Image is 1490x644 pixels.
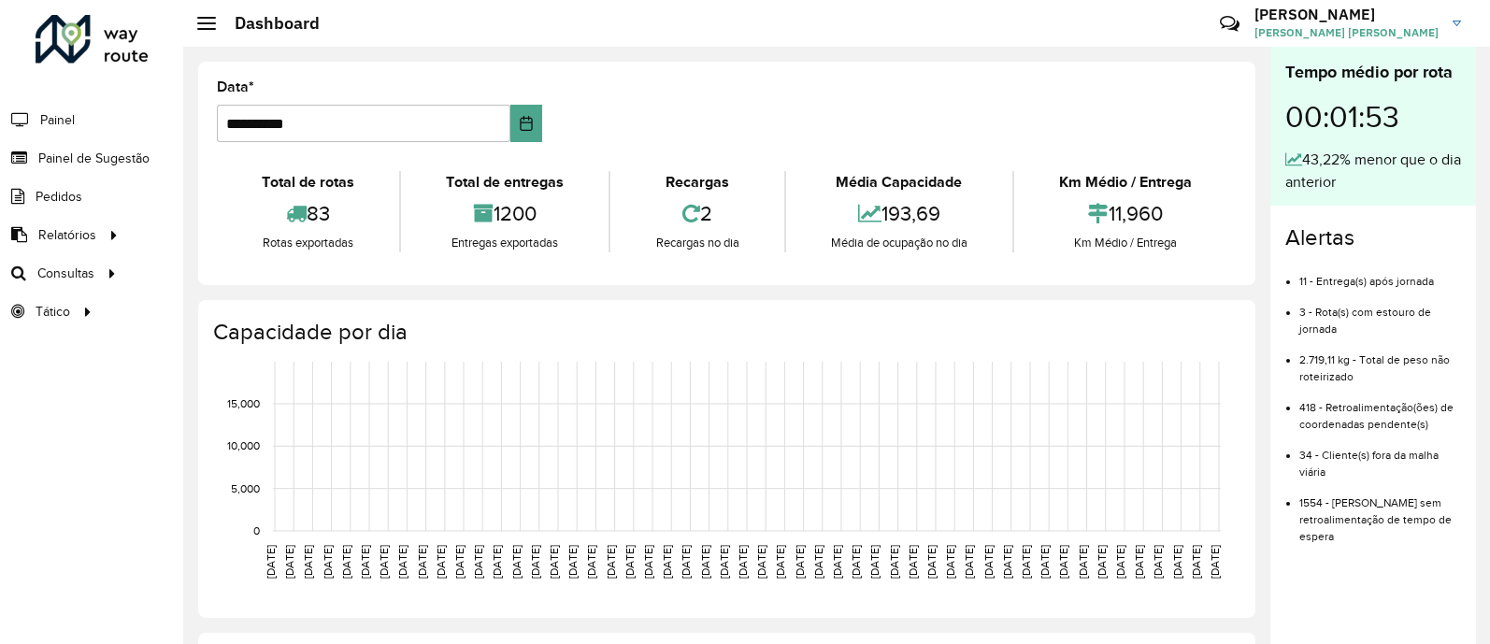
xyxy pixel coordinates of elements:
text: [DATE] [661,545,673,579]
li: 3 - Rota(s) com estouro de jornada [1299,290,1461,337]
text: [DATE] [794,545,806,579]
h4: Alertas [1285,224,1461,251]
text: [DATE] [642,545,654,579]
text: [DATE] [378,545,390,579]
text: [DATE] [831,545,843,579]
text: [DATE] [548,545,560,579]
text: [DATE] [416,545,428,579]
text: [DATE] [925,545,938,579]
div: 2 [615,193,779,234]
label: Data [217,76,254,98]
text: [DATE] [963,545,975,579]
div: Rotas exportadas [222,234,394,252]
text: [DATE] [566,545,579,579]
text: [DATE] [605,545,617,579]
text: [DATE] [680,545,692,579]
text: [DATE] [888,545,900,579]
text: [DATE] [396,545,408,579]
div: Tempo médio por rota [1285,60,1461,85]
h2: Dashboard [216,13,320,34]
text: [DATE] [1057,545,1069,579]
text: [DATE] [453,545,466,579]
text: [DATE] [699,545,711,579]
text: [DATE] [1077,545,1089,579]
text: [DATE] [1209,545,1221,579]
span: Pedidos [36,187,82,207]
text: [DATE] [322,545,334,579]
text: [DATE] [1020,545,1032,579]
div: Km Médio / Entrega [1019,171,1232,193]
li: 34 - Cliente(s) fora da malha viária [1299,433,1461,480]
text: [DATE] [774,545,786,579]
text: 10,000 [227,439,260,451]
text: 15,000 [227,397,260,409]
div: 11,960 [1019,193,1232,234]
text: 5,000 [231,482,260,494]
text: [DATE] [472,545,484,579]
span: Relatórios [38,225,96,245]
text: [DATE] [907,545,919,579]
text: [DATE] [265,545,277,579]
span: Consultas [37,264,94,283]
a: Contato Rápido [1210,4,1250,44]
text: [DATE] [982,545,995,579]
div: Recargas [615,171,779,193]
div: Total de rotas [222,171,394,193]
text: [DATE] [718,545,730,579]
div: Média de ocupação no dia [791,234,1008,252]
text: [DATE] [1171,545,1183,579]
text: [DATE] [812,545,824,579]
text: [DATE] [529,545,541,579]
text: [DATE] [340,545,352,579]
button: Choose Date [510,105,542,142]
div: 83 [222,193,394,234]
text: [DATE] [1133,545,1145,579]
text: [DATE] [1039,545,1051,579]
span: Painel [40,110,75,130]
text: [DATE] [1152,545,1164,579]
div: 193,69 [791,193,1008,234]
text: [DATE] [302,545,314,579]
text: [DATE] [510,545,523,579]
text: [DATE] [1001,545,1013,579]
span: [PERSON_NAME] [PERSON_NAME] [1254,24,1439,41]
text: [DATE] [850,545,862,579]
li: 1554 - [PERSON_NAME] sem retroalimentação de tempo de espera [1299,480,1461,545]
h3: [PERSON_NAME] [1254,6,1439,23]
li: 418 - Retroalimentação(ões) de coordenadas pendente(s) [1299,385,1461,433]
div: 1200 [406,193,604,234]
text: [DATE] [868,545,881,579]
text: [DATE] [623,545,636,579]
text: [DATE] [755,545,767,579]
text: 0 [253,524,260,537]
text: [DATE] [491,545,503,579]
text: [DATE] [1096,545,1108,579]
div: Entregas exportadas [406,234,604,252]
div: 43,22% menor que o dia anterior [1285,149,1461,193]
text: [DATE] [435,545,447,579]
span: Painel de Sugestão [38,149,150,168]
text: [DATE] [737,545,749,579]
span: Tático [36,302,70,322]
li: 11 - Entrega(s) após jornada [1299,259,1461,290]
div: Recargas no dia [615,234,779,252]
div: Média Capacidade [791,171,1008,193]
li: 2.719,11 kg - Total de peso não roteirizado [1299,337,1461,385]
div: 00:01:53 [1285,85,1461,149]
div: Total de entregas [406,171,604,193]
h4: Capacidade por dia [213,319,1237,346]
text: [DATE] [283,545,295,579]
text: [DATE] [1114,545,1126,579]
div: Km Médio / Entrega [1019,234,1232,252]
text: [DATE] [944,545,956,579]
text: [DATE] [359,545,371,579]
text: [DATE] [585,545,597,579]
text: [DATE] [1190,545,1202,579]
